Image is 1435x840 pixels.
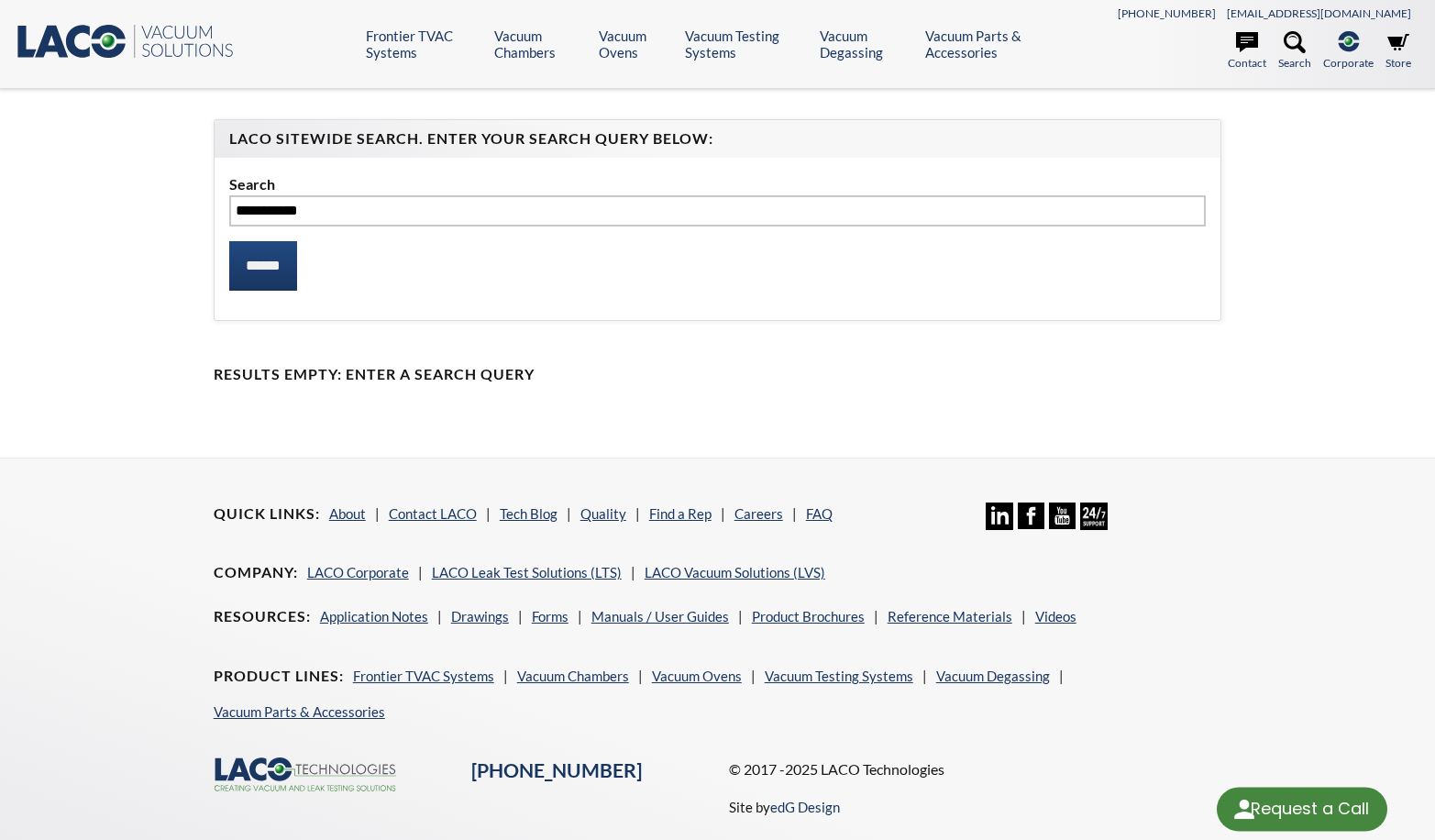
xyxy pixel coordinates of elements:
[229,172,1207,196] label: Search
[214,703,385,720] a: Vacuum Parts & Accessories
[1217,788,1387,832] div: Request a Call
[591,608,729,624] a: Manuals / User Guides
[1251,788,1369,830] div: Request a Call
[214,607,311,626] h4: Resources
[1035,608,1076,624] a: Videos
[1278,31,1311,72] a: Search
[599,28,671,61] a: Vacuum Ovens
[685,28,805,61] a: Vacuum Testing Systems
[532,608,568,624] a: Forms
[1227,6,1411,20] a: [EMAIL_ADDRESS][DOMAIN_NAME]
[820,28,912,61] a: Vacuum Degassing
[451,608,509,624] a: Drawings
[307,564,409,580] a: LACO Corporate
[329,505,366,522] a: About
[214,504,320,524] h4: Quick Links
[1385,31,1411,72] a: Store
[649,505,712,522] a: Find a Rep
[734,505,783,522] a: Careers
[1080,503,1107,529] img: 24/7 Support Icon
[366,28,480,61] a: Frontier TVAC Systems
[729,757,1222,781] p: © 2017 -2025 LACO Technologies
[214,365,1222,384] h4: Results Empty: Enter a Search Query
[936,668,1050,684] a: Vacuum Degassing
[888,608,1012,624] a: Reference Materials
[580,505,626,522] a: Quality
[229,129,1207,149] h4: LACO Sitewide Search. Enter your Search Query Below:
[765,668,913,684] a: Vacuum Testing Systems
[214,667,344,686] h4: Product Lines
[1228,31,1266,72] a: Contact
[1080,516,1107,533] a: 24/7 Support
[500,505,557,522] a: Tech Blog
[1230,795,1259,824] img: round button
[214,563,298,582] h4: Company
[645,564,825,580] a: LACO Vacuum Solutions (LVS)
[389,505,477,522] a: Contact LACO
[432,564,622,580] a: LACO Leak Test Solutions (LTS)
[320,608,428,624] a: Application Notes
[1323,54,1374,72] span: Corporate
[353,668,494,684] a: Frontier TVAC Systems
[1118,6,1216,20] a: [PHONE_NUMBER]
[925,28,1065,61] a: Vacuum Parts & Accessories
[752,608,865,624] a: Product Brochures
[494,28,585,61] a: Vacuum Chambers
[471,758,642,782] a: [PHONE_NUMBER]
[729,796,840,818] p: Site by
[517,668,629,684] a: Vacuum Chambers
[652,668,742,684] a: Vacuum Ovens
[806,505,833,522] a: FAQ
[770,799,840,815] a: edG Design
